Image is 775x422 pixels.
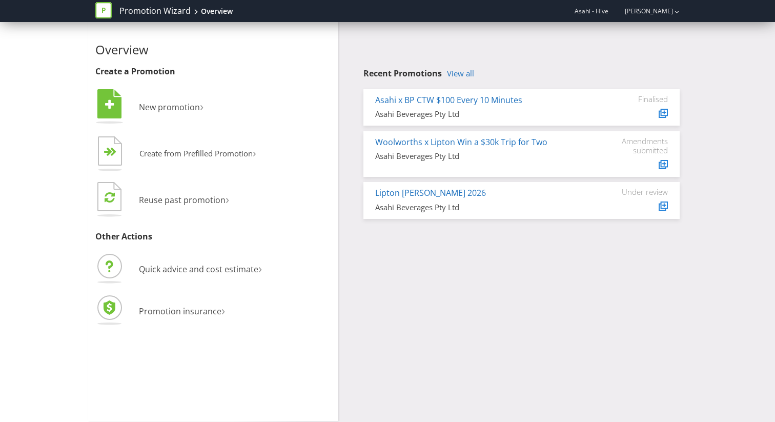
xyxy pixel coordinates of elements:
[221,302,225,318] span: ›
[375,151,591,162] div: Asahi Beverages Pty Ltd
[139,102,200,113] span: New promotion
[119,5,191,17] a: Promotion Wizard
[105,99,114,110] tspan: 
[575,7,608,15] span: Asahi - Hive
[447,69,474,78] a: View all
[95,264,262,275] a: Quick advice and cost estimate›
[139,264,258,275] span: Quick advice and cost estimate
[226,190,229,207] span: ›
[201,6,233,16] div: Overview
[375,94,522,106] a: Asahi x BP CTW $100 Every 10 Minutes
[606,94,668,104] div: Finalised
[110,147,117,157] tspan: 
[258,259,262,276] span: ›
[105,191,115,203] tspan: 
[606,136,668,155] div: Amendments submitted
[139,148,253,158] span: Create from Prefilled Promotion
[200,97,203,114] span: ›
[606,187,668,196] div: Under review
[253,145,256,160] span: ›
[95,306,225,317] a: Promotion insurance›
[615,7,673,15] a: [PERSON_NAME]
[95,67,330,76] h3: Create a Promotion
[139,306,221,317] span: Promotion insurance
[95,43,330,56] h2: Overview
[363,68,442,79] span: Recent Promotions
[95,232,330,242] h3: Other Actions
[139,194,226,206] span: Reuse past promotion
[95,134,257,175] button: Create from Prefilled Promotion›
[375,202,591,213] div: Asahi Beverages Pty Ltd
[375,109,591,119] div: Asahi Beverages Pty Ltd
[375,136,547,148] a: Woolworths x Lipton Win a $30k Trip for Two
[375,187,486,198] a: Lipton [PERSON_NAME] 2026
